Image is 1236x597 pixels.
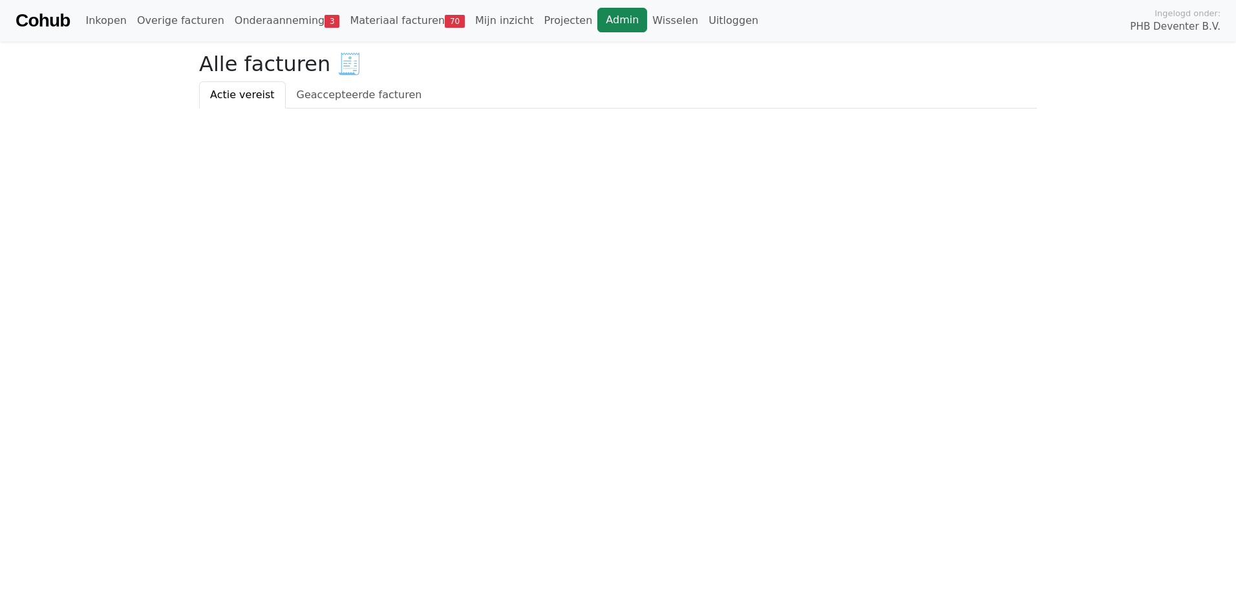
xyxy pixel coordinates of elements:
a: Onderaanneming3 [229,8,345,34]
a: Overige facturen [132,8,229,34]
a: Admin [597,8,647,32]
a: Projecten [539,8,598,34]
a: Mijn inzicht [470,8,539,34]
span: 3 [325,15,339,28]
a: Geaccepteerde facturen [286,81,433,109]
span: PHB Deventer B.V. [1130,19,1220,34]
a: Uitloggen [703,8,763,34]
a: Materiaal facturen70 [345,8,470,34]
span: Ingelogd onder: [1155,7,1220,19]
a: Cohub [16,5,70,36]
span: 70 [445,15,465,28]
a: Inkopen [80,8,131,34]
a: Actie vereist [199,81,286,109]
a: Wisselen [647,8,703,34]
h2: Alle facturen 🧾 [199,52,1037,76]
